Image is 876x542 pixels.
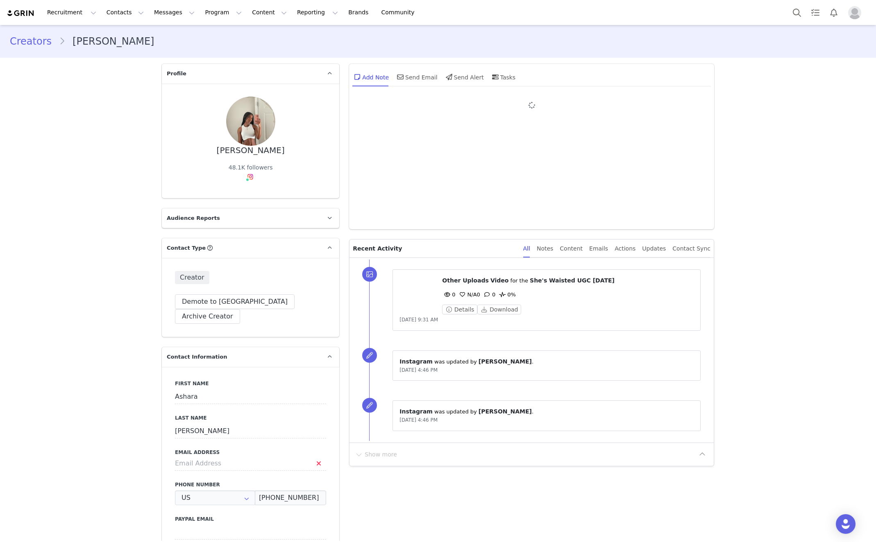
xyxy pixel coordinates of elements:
[7,9,35,17] img: grin logo
[848,6,861,19] img: placeholder-profile.jpg
[642,239,666,258] div: Updates
[377,3,423,22] a: Community
[175,309,240,324] button: Archive Creator
[226,97,275,146] img: e5c996ae-a301-4c45-9ac6-cac8c936c7d0.jpg
[175,271,209,284] span: Creator
[490,277,509,284] span: Video
[399,367,438,373] span: [DATE] 4:46 PM
[175,449,326,456] label: Email Address
[167,244,206,252] span: Contact Type
[477,305,521,314] button: Download
[399,317,438,323] span: [DATE] 9:31 AM
[229,163,273,172] div: 48.1K followers
[175,481,326,488] label: Phone Number
[354,448,397,461] button: Show more
[442,276,694,285] p: ⁨ ⁩ ⁨ ⁩ for the ⁨ ⁩
[175,490,255,505] input: Country
[175,456,326,471] input: Email Address
[825,3,843,22] button: Notifications
[399,358,433,365] span: Instagram
[442,291,455,298] span: 0
[497,291,516,298] span: 0%
[255,490,326,505] input: (XXX) XXX-XXXX
[175,380,326,387] label: First Name
[490,67,516,87] div: Tasks
[530,277,615,284] span: She's Waisted UGC [DATE]
[399,407,694,416] p: ⁨ ⁩ was updated by ⁨ ⁩.
[523,239,530,258] div: All
[479,408,532,415] span: [PERSON_NAME]
[479,358,532,365] span: [PERSON_NAME]
[175,294,295,309] button: Demote to [GEOGRAPHIC_DATA]
[843,6,869,19] button: Profile
[42,3,101,22] button: Recruitment
[672,239,710,258] div: Contact Sync
[444,67,484,87] div: Send Alert
[395,67,438,87] div: Send Email
[560,239,583,258] div: Content
[482,291,495,298] span: 0
[442,305,477,314] button: Details
[399,357,694,366] p: ⁨ ⁩ was updated by ⁨ ⁩.
[167,70,186,78] span: Profile
[247,3,292,22] button: Content
[292,3,343,22] button: Reporting
[458,291,477,298] span: N/A
[788,3,806,22] button: Search
[836,514,856,534] div: Open Intercom Messenger
[175,414,326,422] label: Last Name
[149,3,200,22] button: Messages
[200,3,247,22] button: Program
[102,3,149,22] button: Contacts
[537,239,553,258] div: Notes
[167,214,220,222] span: Audience Reports
[399,408,433,415] span: Instagram
[175,515,326,523] label: Paypal Email
[352,67,389,87] div: Add Note
[167,353,227,361] span: Contact Information
[458,291,480,298] span: 0
[399,417,438,423] span: [DATE] 4:46 PM
[217,146,285,155] div: [PERSON_NAME]
[247,174,254,180] img: instagram.svg
[10,34,59,49] a: Creators
[343,3,376,22] a: Brands
[353,239,516,257] p: Recent Activity
[806,3,824,22] a: Tasks
[442,277,488,284] span: Other Uploads
[615,239,635,258] div: Actions
[589,239,608,258] div: Emails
